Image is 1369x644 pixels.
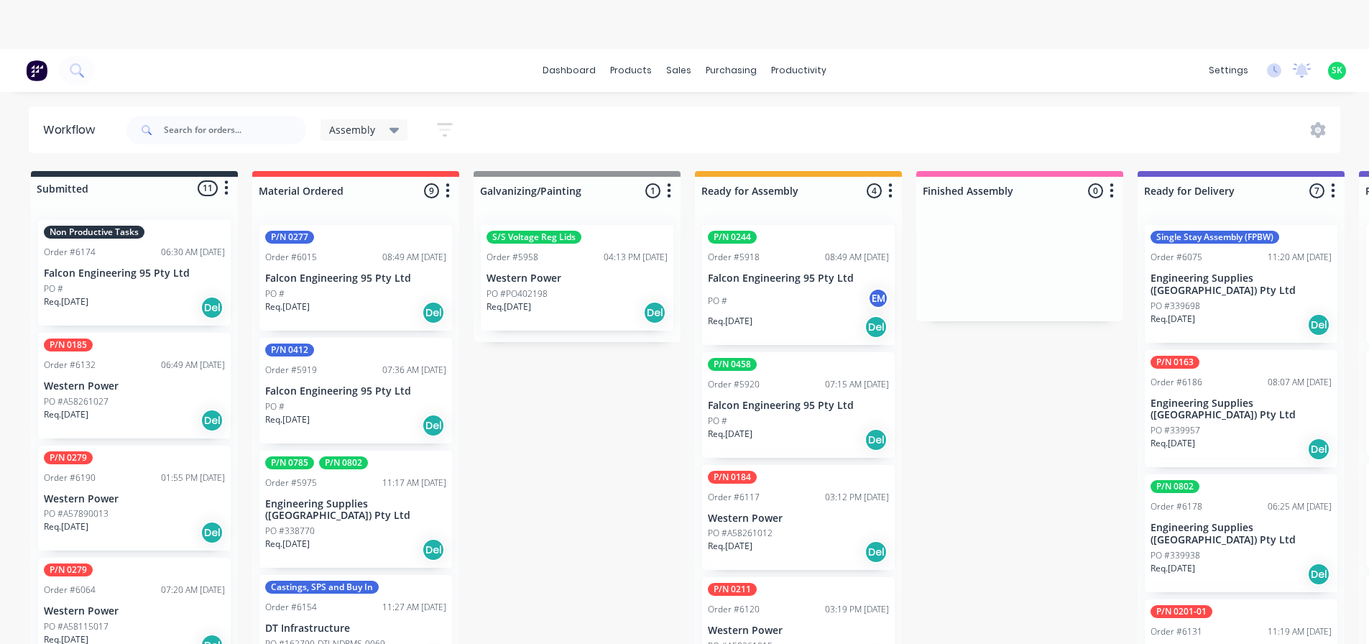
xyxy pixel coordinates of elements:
[1268,500,1332,513] div: 06:25 AM [DATE]
[708,428,752,441] p: Req. [DATE]
[44,339,93,351] div: P/N 0185
[1151,231,1279,244] div: Single Stay Assembly (FPBW)
[764,60,834,81] div: productivity
[200,409,223,432] div: Del
[1151,562,1195,575] p: Req. [DATE]
[265,601,317,614] div: Order #6154
[865,540,888,563] div: Del
[259,225,452,331] div: P/N 0277Order #601508:49 AM [DATE]Falcon Engineering 95 Pty LtdPO #Req.[DATE]Del
[708,583,757,596] div: P/N 0211
[708,512,889,525] p: Western Power
[487,231,581,244] div: S/S Voltage Reg Lids
[708,295,727,308] p: PO #
[708,527,773,540] p: PO #A58261012
[481,225,673,331] div: S/S Voltage Reg LidsOrder #595804:13 PM [DATE]Western PowerPO #PO402198Req.[DATE]Del
[44,380,225,392] p: Western Power
[38,446,231,551] div: P/N 0279Order #619001:55 PM [DATE]Western PowerPO #A57890013Req.[DATE]Del
[44,395,109,408] p: PO #A58261027
[164,116,306,144] input: Search for orders...
[1151,251,1202,264] div: Order #6075
[265,300,310,313] p: Req. [DATE]
[44,507,109,520] p: PO #A57890013
[708,358,757,371] div: P/N 0458
[259,451,452,569] div: P/N 0785P/N 0802Order #597511:17 AM [DATE]Engineering Supplies ([GEOGRAPHIC_DATA]) Pty LtdPO #338...
[1151,300,1200,313] p: PO #339698
[708,540,752,553] p: Req. [DATE]
[865,428,888,451] div: Del
[1268,251,1332,264] div: 11:20 AM [DATE]
[1145,474,1337,592] div: P/N 0802Order #617806:25 AM [DATE]Engineering Supplies ([GEOGRAPHIC_DATA]) Pty LtdPO #339938Req.[...
[265,538,310,551] p: Req. [DATE]
[1151,605,1212,618] div: P/N 0201-01
[265,287,285,300] p: PO #
[708,625,889,637] p: Western Power
[865,316,888,339] div: Del
[44,451,93,464] div: P/N 0279
[1307,313,1330,336] div: Del
[1145,225,1337,343] div: Single Stay Assembly (FPBW)Order #607511:20 AM [DATE]Engineering Supplies ([GEOGRAPHIC_DATA]) Pty...
[265,344,314,356] div: P/N 0412
[708,251,760,264] div: Order #5918
[265,456,314,469] div: P/N 0785
[1151,376,1202,389] div: Order #6186
[265,498,446,523] p: Engineering Supplies ([GEOGRAPHIC_DATA]) Pty Ltd
[825,378,889,391] div: 07:15 AM [DATE]
[708,603,760,616] div: Order #6120
[867,287,889,309] div: EM
[1268,376,1332,389] div: 08:07 AM [DATE]
[708,315,752,328] p: Req. [DATE]
[825,251,889,264] div: 08:49 AM [DATE]
[422,414,445,437] div: Del
[265,581,379,594] div: Castings, SPS and Buy In
[44,605,225,617] p: Western Power
[825,603,889,616] div: 03:19 PM [DATE]
[604,251,668,264] div: 04:13 PM [DATE]
[1151,424,1200,437] p: PO #339957
[1151,522,1332,546] p: Engineering Supplies ([GEOGRAPHIC_DATA]) Pty Ltd
[265,364,317,377] div: Order #5919
[708,272,889,285] p: Falcon Engineering 95 Pty Ltd
[329,122,375,137] span: Assembly
[382,364,446,377] div: 07:36 AM [DATE]
[1307,563,1330,586] div: Del
[161,471,225,484] div: 01:55 PM [DATE]
[265,525,315,538] p: PO #338770
[1332,64,1342,77] span: SK
[44,295,88,308] p: Req. [DATE]
[643,301,666,324] div: Del
[44,584,96,597] div: Order #6064
[603,60,659,81] div: products
[44,520,88,533] p: Req. [DATE]
[161,246,225,259] div: 06:30 AM [DATE]
[1151,272,1332,297] p: Engineering Supplies ([GEOGRAPHIC_DATA]) Pty Ltd
[1307,438,1330,461] div: Del
[38,333,231,438] div: P/N 0185Order #613206:49 AM [DATE]Western PowerPO #A58261027Req.[DATE]Del
[1151,549,1200,562] p: PO #339938
[487,272,668,285] p: Western Power
[382,477,446,489] div: 11:17 AM [DATE]
[44,246,96,259] div: Order #6174
[319,456,368,469] div: P/N 0802
[487,300,531,313] p: Req. [DATE]
[44,493,225,505] p: Western Power
[265,622,446,635] p: DT Infrastructure
[265,251,317,264] div: Order #6015
[200,521,223,544] div: Del
[1202,60,1255,81] div: settings
[1151,313,1195,326] p: Req. [DATE]
[422,538,445,561] div: Del
[44,359,96,372] div: Order #6132
[708,231,757,244] div: P/N 0244
[1151,356,1199,369] div: P/N 0163
[487,287,548,300] p: PO #PO402198
[44,620,109,633] p: PO #A58115017
[825,491,889,504] div: 03:12 PM [DATE]
[1145,350,1337,468] div: P/N 0163Order #618608:07 AM [DATE]Engineering Supplies ([GEOGRAPHIC_DATA]) Pty LtdPO #339957Req.[...
[44,282,63,295] p: PO #
[1151,397,1332,422] p: Engineering Supplies ([GEOGRAPHIC_DATA]) Pty Ltd
[265,385,446,397] p: Falcon Engineering 95 Pty Ltd
[161,584,225,597] div: 07:20 AM [DATE]
[382,601,446,614] div: 11:27 AM [DATE]
[702,352,895,458] div: P/N 0458Order #592007:15 AM [DATE]Falcon Engineering 95 Pty LtdPO #Req.[DATE]Del
[43,121,102,139] div: Workflow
